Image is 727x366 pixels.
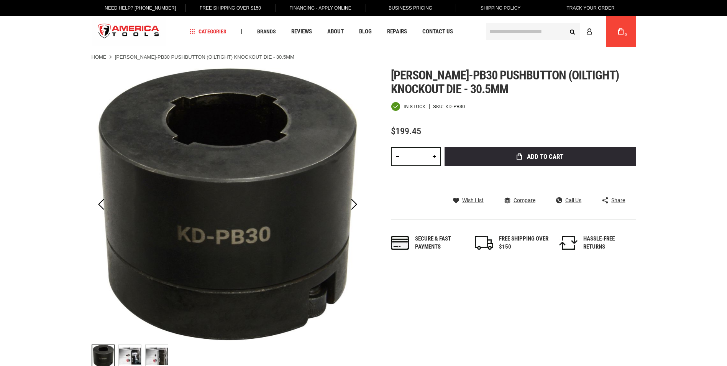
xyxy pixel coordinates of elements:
span: $199.45 [391,126,421,137]
div: Availability [391,102,425,111]
span: Shipping Policy [481,5,521,11]
span: Blog [359,29,372,35]
span: About [327,29,344,35]
span: Categories [190,29,226,34]
img: shipping [475,236,493,250]
a: Repairs [384,26,410,37]
a: Contact Us [419,26,456,37]
a: About [324,26,347,37]
span: Repairs [387,29,407,35]
span: In stock [404,104,425,109]
div: Secure & fast payments [415,235,465,251]
a: Brands [254,26,279,37]
span: Compare [514,198,535,203]
a: Blog [356,26,375,37]
button: Search [565,24,580,39]
a: store logo [92,17,166,46]
span: Brands [257,29,276,34]
span: Reviews [291,29,312,35]
span: Call Us [565,198,581,203]
a: Home [92,54,107,61]
span: Share [611,198,625,203]
div: Next [345,68,364,341]
img: payments [391,236,409,250]
span: Add to Cart [527,153,563,160]
a: Call Us [556,197,581,204]
div: FREE SHIPPING OVER $150 [499,235,549,251]
button: Add to Cart [445,147,636,166]
div: HASSLE-FREE RETURNS [583,235,633,251]
strong: [PERSON_NAME]-PB30 PUSHBUTTON (OILTIGHT) KNOCKOUT DIE - 30.5MM [115,54,294,60]
a: Compare [504,197,535,204]
img: America Tools [92,17,166,46]
strong: SKU [433,104,445,109]
div: KD-PB30 [445,104,465,109]
span: 0 [625,33,627,37]
span: Wish List [462,198,484,203]
a: Reviews [288,26,315,37]
span: [PERSON_NAME]-pb30 pushbutton (oiltight) knockout die - 30.5mm [391,68,619,96]
img: returns [559,236,578,250]
a: Categories [186,26,230,37]
div: Previous [92,68,111,341]
a: Wish List [453,197,484,204]
span: Contact Us [422,29,453,35]
a: 0 [614,16,628,47]
img: GREENLEE KD-PB30 PUSHBUTTON (OILTIGHT) KNOCKOUT DIE - 30.5MM [92,68,364,341]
